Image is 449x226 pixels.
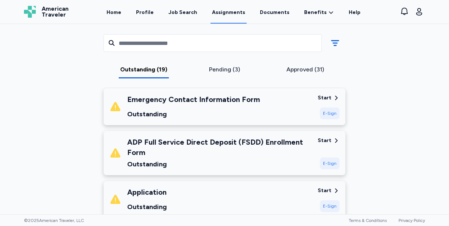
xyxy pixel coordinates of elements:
[127,94,260,105] div: Emergency Contact Information Form
[127,159,312,169] div: Outstanding
[127,137,312,158] div: ADP Full Service Direct Deposit (FSDD) Enrollment Form
[304,9,327,16] span: Benefits
[318,137,331,144] div: Start
[268,65,342,74] div: Approved (31)
[24,6,36,18] img: Logo
[398,218,425,223] a: Privacy Policy
[320,200,340,212] div: E-Sign
[318,94,331,102] div: Start
[42,6,69,18] span: American Traveler
[318,187,331,194] div: Start
[320,107,340,119] div: E-Sign
[168,9,197,16] div: Job Search
[127,202,167,212] div: Outstanding
[127,187,167,197] div: Application
[24,218,84,223] span: © 2025 American Traveler, LLC
[107,65,181,74] div: Outstanding (19)
[127,109,260,119] div: Outstanding
[187,65,262,74] div: Pending (3)
[304,9,334,16] a: Benefits
[210,1,247,24] a: Assignments
[349,218,387,223] a: Terms & Conditions
[320,158,340,169] div: E-Sign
